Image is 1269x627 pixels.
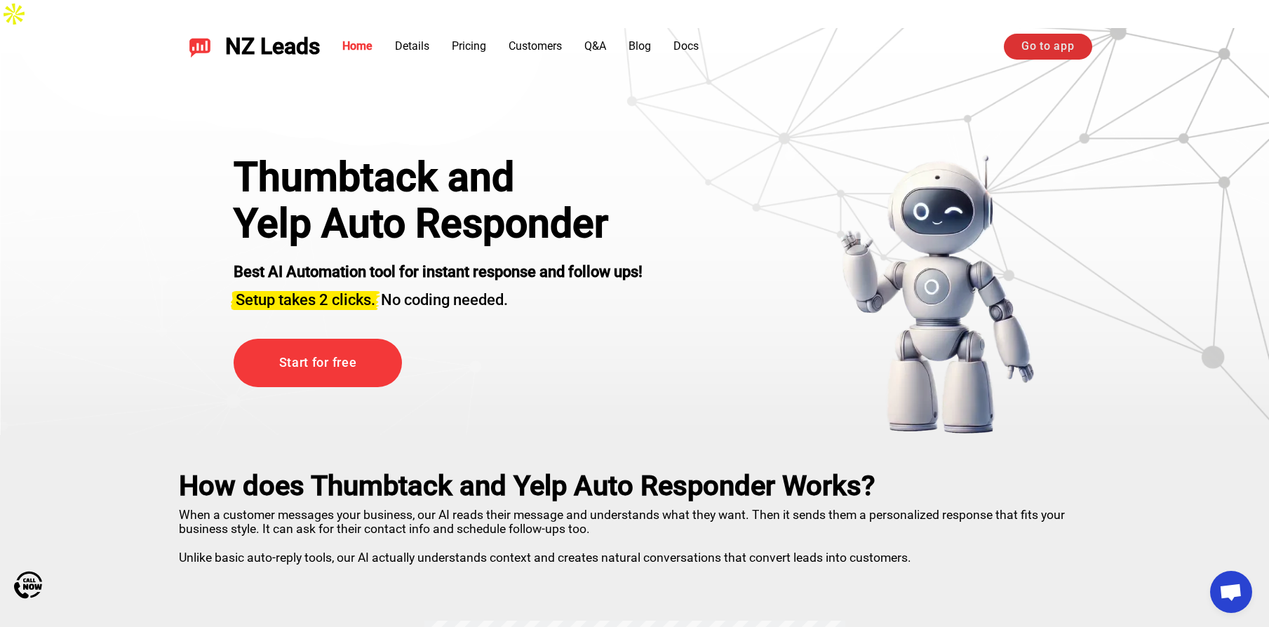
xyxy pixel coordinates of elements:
a: Details [395,39,429,53]
p: When a customer messages your business, our AI reads their message and understands what they want... [179,502,1091,565]
strong: Best AI Automation tool for instant response and follow ups! [234,263,643,281]
a: Customers [509,39,562,53]
img: NZ Leads logo [189,35,211,58]
a: Q&A [584,39,606,53]
h1: Yelp Auto Responder [234,201,643,247]
a: Docs [673,39,699,53]
span: Setup takes 2 clicks. [236,291,375,309]
div: Open chat [1210,571,1252,613]
img: Call Now [14,571,42,599]
h2: How does Thumbtack and Yelp Auto Responder Works? [179,470,1091,502]
a: Home [342,39,372,53]
h3: No coding needed. [234,283,643,311]
a: Start for free [234,339,402,387]
span: NZ Leads [225,34,320,60]
a: Pricing [452,39,486,53]
a: Go to app [1004,34,1092,59]
div: Thumbtack and [234,154,643,201]
img: yelp bot [840,154,1035,435]
a: Blog [629,39,651,53]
